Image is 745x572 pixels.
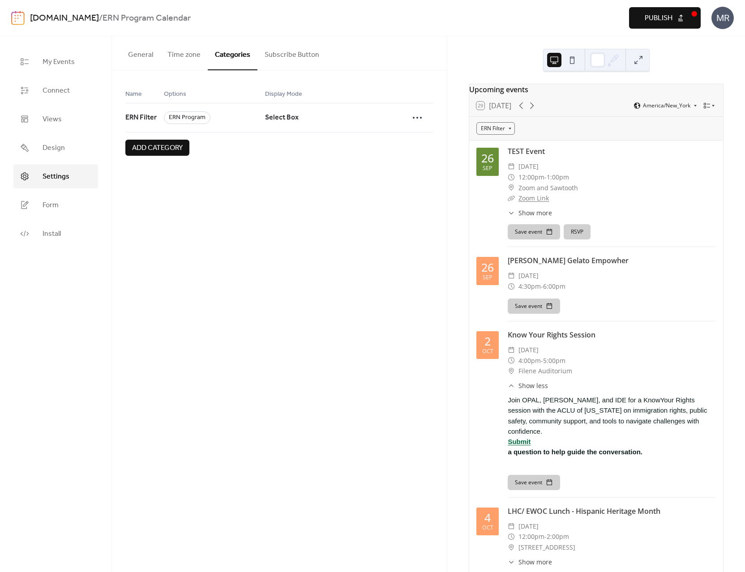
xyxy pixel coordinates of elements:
a: Settings [13,164,98,188]
button: Time zone [160,36,208,69]
span: Filene Auditorium [518,366,572,376]
span: [DATE] [518,270,539,281]
div: 26 [481,262,494,273]
div: ​ [508,355,515,366]
button: ​Show less [508,381,548,390]
span: Form [43,200,59,211]
span: [STREET_ADDRESS] [518,542,575,553]
div: ​ [508,531,515,542]
span: 12:00pm [518,172,544,183]
img: logo [11,11,25,25]
span: 6:00pm [543,281,565,292]
div: Upcoming events [469,84,723,95]
span: - [544,531,547,542]
button: Add category [125,140,189,156]
span: Settings [43,171,69,182]
a: Connect [13,78,98,102]
div: ​ [508,366,515,376]
span: Display Mode [265,89,302,100]
span: Views [43,114,62,125]
b: ERN Program Calendar [103,10,191,27]
button: ​Show more [508,208,552,218]
div: ​ [508,542,515,553]
span: Show more [518,557,552,567]
b: / [99,10,103,27]
b: a question to help guide the conversation. [508,448,642,456]
a: Views [13,107,98,131]
span: ERN Program [164,111,210,124]
button: Save event [508,299,560,314]
a: Design [13,136,98,160]
button: Save event [508,475,560,490]
span: Show less [518,381,548,390]
div: Sep [483,166,492,171]
span: Select Box [265,109,299,126]
a: [DOMAIN_NAME] [30,10,99,27]
div: ​ [508,172,515,183]
span: 5:00pm [543,355,565,366]
div: 4 [484,512,491,523]
span: Options [164,89,186,100]
div: 2 [484,336,491,347]
a: Install [13,222,98,246]
button: Publish [629,7,701,29]
button: Save event [508,224,560,239]
span: Join OPAL, [PERSON_NAME], and IDE for a KnowYour Rights session with the ACLU of [US_STATE] on im... [508,395,716,436]
a: Zoom Link [518,194,549,202]
div: ​ [508,557,515,567]
button: Categories [208,36,257,70]
a: My Events [13,50,98,74]
span: Zoom and Sawtooth [518,183,578,193]
div: ​ [508,208,515,218]
a: Submit [508,438,531,445]
div: MR [711,7,734,29]
span: ERN Filter [125,109,157,126]
div: ​ [508,281,515,292]
div: Oct [482,349,493,354]
button: ​Show more [508,557,552,567]
span: - [541,281,543,292]
div: Know Your Rights Session [508,329,716,340]
span: Connect [43,85,70,96]
div: LHC/ EWOC Lunch - Hispanic Heritage Month [508,506,716,517]
span: America/New_York [643,103,690,108]
span: [DATE] [518,521,539,532]
div: ​ [508,345,515,355]
span: Add category [132,143,183,154]
span: 4:30pm [518,281,541,292]
span: Install [43,229,61,239]
span: Design [43,143,65,154]
span: 2:00pm [547,531,569,542]
span: - [541,355,543,366]
div: [PERSON_NAME] Gelato Empowher [508,255,716,266]
span: - [544,172,547,183]
div: 26 [481,153,494,164]
span: Name [125,89,142,100]
div: Sep [483,275,492,281]
span: 4:00pm [518,355,541,366]
a: TEST Event [508,146,545,156]
span: Show more [518,208,552,218]
span: 12:00pm [518,531,544,542]
span: [DATE] [518,345,539,355]
button: General [121,36,160,69]
div: ​ [508,183,515,193]
div: ​ [508,521,515,532]
button: Subscribe Button [257,36,326,69]
span: [DATE] [518,161,539,172]
div: ​ [508,161,515,172]
button: RSVP [564,224,591,239]
div: ​ [508,193,515,204]
div: ​ [508,270,515,281]
span: 1:00pm [547,172,569,183]
div: Oct [482,525,493,531]
span: My Events [43,57,75,68]
a: Form [13,193,98,217]
span: Publish [645,13,672,24]
div: ​ [508,381,515,390]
